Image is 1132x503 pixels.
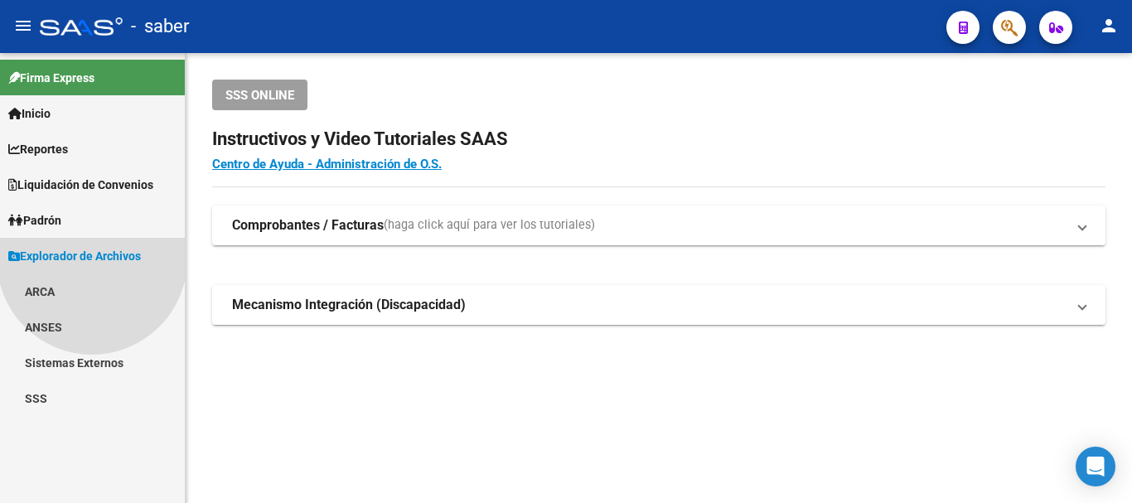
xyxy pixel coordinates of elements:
a: Centro de Ayuda - Administración de O.S. [212,157,442,172]
span: (haga click aquí para ver los tutoriales) [384,216,595,235]
mat-expansion-panel-header: Comprobantes / Facturas(haga click aquí para ver los tutoriales) [212,206,1105,245]
h2: Instructivos y Video Tutoriales SAAS [212,123,1105,155]
span: SSS ONLINE [225,88,294,103]
span: - saber [131,8,189,45]
mat-expansion-panel-header: Mecanismo Integración (Discapacidad) [212,285,1105,325]
span: Inicio [8,104,51,123]
mat-icon: person [1099,16,1119,36]
span: Explorador de Archivos [8,247,141,265]
span: Liquidación de Convenios [8,176,153,194]
button: SSS ONLINE [212,80,307,110]
div: Open Intercom Messenger [1076,447,1115,486]
span: Reportes [8,140,68,158]
strong: Mecanismo Integración (Discapacidad) [232,296,466,314]
span: Firma Express [8,69,94,87]
strong: Comprobantes / Facturas [232,216,384,235]
mat-icon: menu [13,16,33,36]
span: Padrón [8,211,61,230]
